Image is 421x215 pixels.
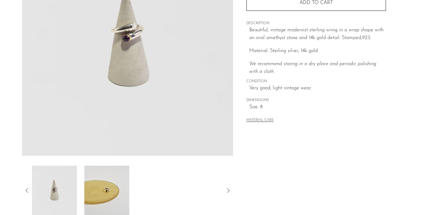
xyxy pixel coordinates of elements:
span: Add to cart [299,0,333,5]
span: Very good; light vintage wear. [249,84,386,92]
i: We recommend storing in a dry place and periodic polishing with a cloth. [249,61,376,74]
p: Material: Sterling silver, 14k gold. [249,47,386,55]
span: Size: 8 [249,103,386,111]
span: DIMENSIONS [246,98,386,103]
span: DESCRIPTION [246,21,386,26]
em: 925. [362,35,371,40]
p: Beautiful, vintage modernist sterling wring in a wrap shape with an oval amethyst stone and 14k g... [249,26,386,42]
button: MATERIAL CARE [246,118,274,123]
span: CONDITION [246,79,386,84]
